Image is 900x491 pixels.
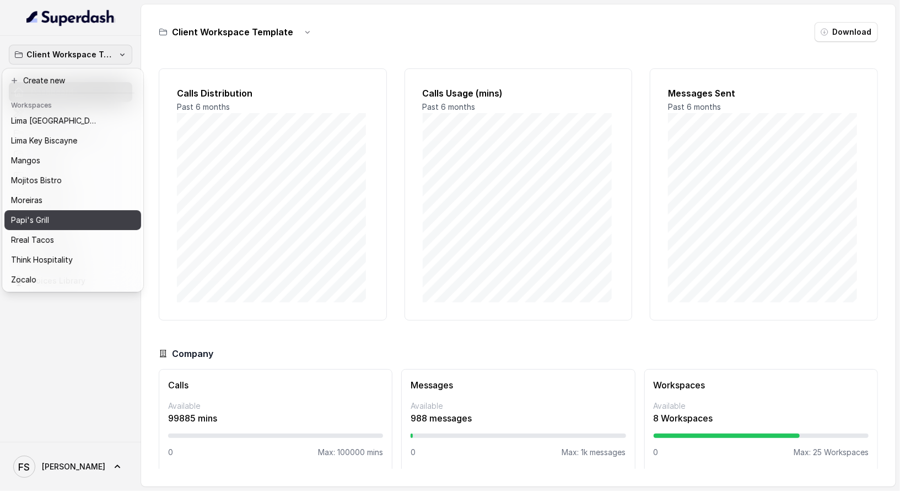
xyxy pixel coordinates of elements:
[9,45,132,65] button: Client Workspace Template
[11,273,36,286] p: Zocalo
[11,233,54,247] p: Rreal Tacos
[11,214,49,227] p: Papi's Grill
[11,174,62,187] p: Mojitos Bistro
[11,253,73,266] p: Think Hospitality
[2,68,143,292] div: Client Workspace Template
[26,48,115,61] p: Client Workspace Template
[11,194,42,207] p: Moreiras
[11,154,40,167] p: Mangos
[11,114,99,127] p: Lima [GEOGRAPHIC_DATA]
[11,134,77,147] p: Lima Key Biscayne
[4,95,141,113] header: Workspaces
[4,71,141,90] button: Create new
